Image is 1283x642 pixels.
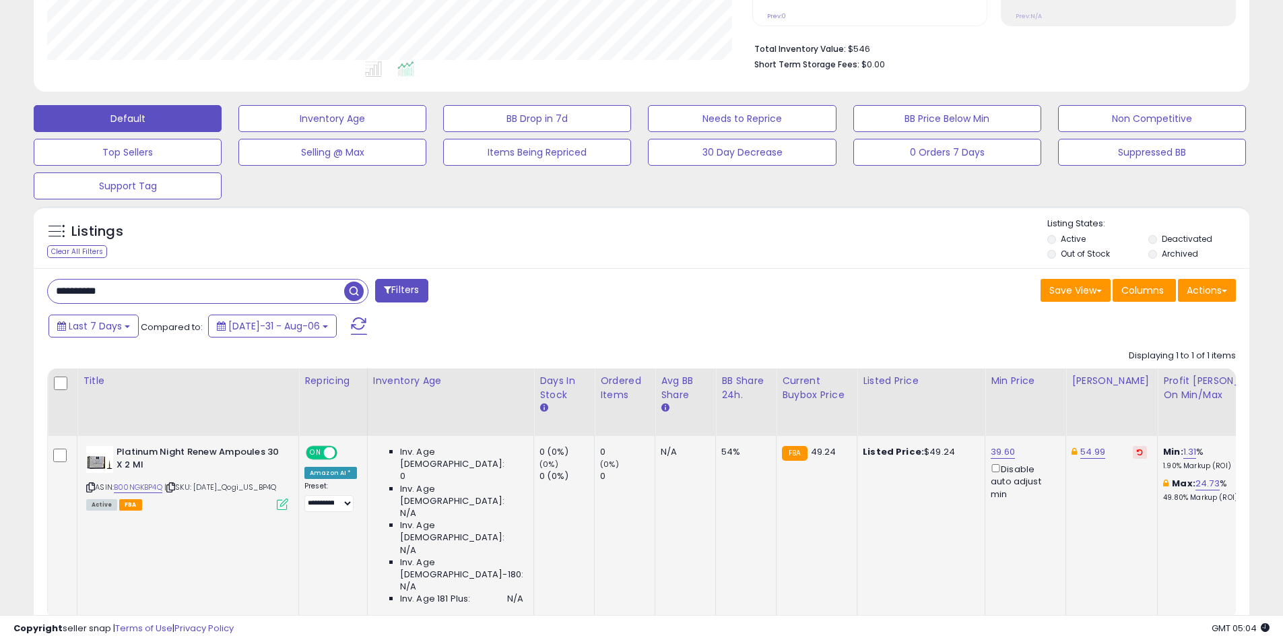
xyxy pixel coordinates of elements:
button: Suppressed BB [1058,139,1246,166]
label: Active [1061,233,1086,245]
span: Inv. Age [DEMOGRAPHIC_DATA]: [400,446,523,470]
span: ON [307,447,324,459]
span: N/A [507,593,523,605]
span: [DATE]-31 - Aug-06 [228,319,320,333]
img: 41x88KeSWaL._SL40_.jpg [86,446,113,473]
span: Inv. Age [DEMOGRAPHIC_DATA]: [400,483,523,507]
span: Inv. Age 181 Plus: [400,593,471,605]
div: Profit [PERSON_NAME] on Min/Max [1163,374,1280,402]
div: Repricing [304,374,362,388]
small: Avg BB Share. [661,402,669,414]
span: Columns [1121,284,1164,297]
button: Actions [1178,279,1236,302]
a: 39.60 [991,445,1015,459]
div: % [1163,446,1275,471]
div: 0 (0%) [539,470,594,482]
button: Needs to Reprice [648,105,836,132]
a: B00NGKBP4Q [114,482,162,493]
div: seller snap | | [13,622,234,635]
div: Disable auto adjust min [991,461,1055,501]
div: Clear All Filters [47,245,107,258]
small: FBA [782,446,807,461]
div: ASIN: [86,446,288,509]
b: Short Term Storage Fees: [754,59,859,70]
button: Columns [1113,279,1176,302]
strong: Copyright [13,622,63,635]
div: Avg BB Share [661,374,710,402]
button: Top Sellers [34,139,222,166]
span: N/A [400,507,416,519]
button: Filters [375,279,428,302]
button: Default [34,105,222,132]
span: Last 7 Days [69,319,122,333]
div: 54% [721,446,766,458]
div: $49.24 [863,446,975,458]
button: Support Tag [34,172,222,199]
div: Inventory Age [373,374,528,388]
button: BB Drop in 7d [443,105,631,132]
div: Current Buybox Price [782,374,851,402]
a: 24.73 [1195,477,1220,490]
span: Inv. Age [DEMOGRAPHIC_DATA]-180: [400,556,523,581]
h5: Listings [71,222,123,241]
a: 1.31 [1183,445,1197,459]
span: All listings currently available for purchase on Amazon [86,499,117,511]
div: 0 [600,446,655,458]
p: 1.90% Markup (ROI) [1163,461,1275,471]
a: Privacy Policy [174,622,234,635]
div: Min Price [991,374,1060,388]
span: FBA [119,499,142,511]
span: OFF [335,447,357,459]
i: Click to copy [166,484,175,491]
p: Listing States: [1047,218,1249,230]
button: Last 7 Days [48,315,139,338]
div: Days In Stock [539,374,589,402]
label: Deactivated [1162,233,1212,245]
span: N/A [400,544,416,556]
button: BB Price Below Min [853,105,1041,132]
span: 0 [400,470,405,482]
a: 54.99 [1080,445,1105,459]
i: Click to copy [86,484,95,491]
b: Listed Price: [863,445,924,458]
span: 49.24 [811,445,836,458]
button: 30 Day Decrease [648,139,836,166]
span: Inv. Age [DEMOGRAPHIC_DATA]: [400,519,523,544]
b: Platinum Night Renew Ampoules 30 X 2 Ml [117,446,280,474]
div: N/A [661,446,705,458]
div: 0 [600,470,655,482]
small: Prev: 0 [767,12,786,20]
small: (0%) [600,459,619,470]
small: Days In Stock. [539,402,548,414]
div: [PERSON_NAME] [1072,374,1152,388]
button: [DATE]-31 - Aug-06 [208,315,337,338]
b: Total Inventory Value: [754,43,846,55]
span: 2025-08-14 05:04 GMT [1212,622,1270,635]
span: Compared to: [141,321,203,333]
small: (0%) [539,459,558,470]
p: 49.80% Markup (ROI) [1163,493,1275,503]
small: Prev: N/A [1016,12,1042,20]
div: 0 (0%) [539,446,594,458]
button: Inventory Age [238,105,426,132]
li: $546 [754,40,1226,56]
span: $0.00 [861,58,885,71]
button: Items Being Repriced [443,139,631,166]
div: % [1163,478,1275,503]
button: Save View [1041,279,1111,302]
span: | SKU: [DATE]_Qogi_US_BP4Q [164,482,276,492]
div: Listed Price [863,374,979,388]
div: Displaying 1 to 1 of 1 items [1129,350,1236,362]
div: BB Share 24h. [721,374,770,402]
div: Amazon AI * [304,467,357,479]
button: Non Competitive [1058,105,1246,132]
a: Terms of Use [115,622,172,635]
b: Min: [1163,445,1183,458]
button: 0 Orders 7 Days [853,139,1041,166]
div: Title [83,374,293,388]
span: N/A [400,581,416,593]
b: Max: [1172,477,1195,490]
label: Out of Stock [1061,248,1110,259]
button: Selling @ Max [238,139,426,166]
div: Preset: [304,482,357,512]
